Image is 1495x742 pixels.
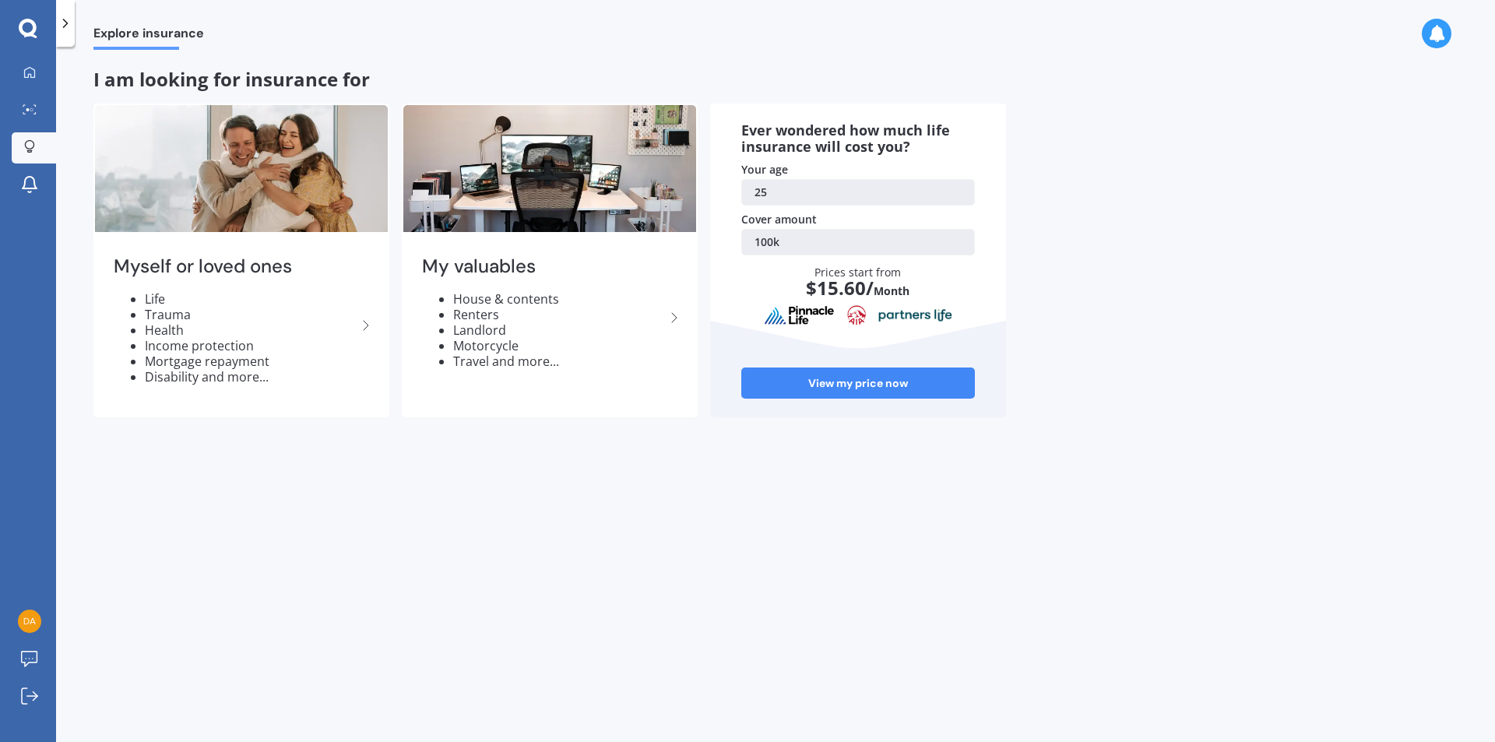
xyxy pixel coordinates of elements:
img: My valuables [403,105,696,232]
div: Your age [741,162,975,178]
img: Myself or loved ones [95,105,388,232]
h2: My valuables [422,255,665,279]
a: 100k [741,229,975,255]
h2: Myself or loved ones [114,255,357,279]
li: Life [145,291,357,307]
li: Trauma [145,307,357,322]
img: partnersLife [878,308,953,322]
span: Month [874,283,909,298]
a: View my price now [741,367,975,399]
li: Disability and more... [145,369,357,385]
div: Ever wondered how much life insurance will cost you? [741,122,975,156]
li: Renters [453,307,665,322]
div: Prices start from [758,265,959,313]
li: Health [145,322,357,338]
img: aia [847,305,866,325]
img: pinnacle [764,305,835,325]
li: House & contents [453,291,665,307]
li: Travel and more... [453,353,665,369]
li: Income protection [145,338,357,353]
span: $ 15.60 / [806,275,874,301]
span: Explore insurance [93,26,204,47]
li: Landlord [453,322,665,338]
a: 25 [741,179,975,206]
div: Cover amount [741,212,975,227]
li: Motorcycle [453,338,665,353]
span: I am looking for insurance for [93,66,370,92]
img: ad4651256cdc124e5ea1367a45997dc2 [18,610,41,633]
li: Mortgage repayment [145,353,357,369]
